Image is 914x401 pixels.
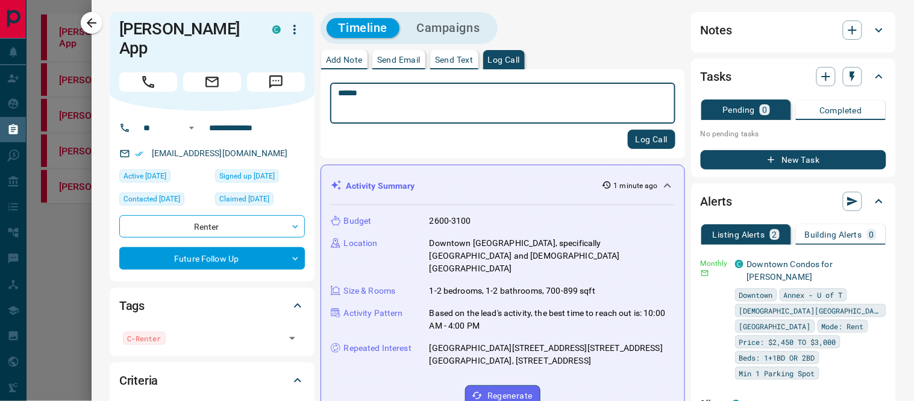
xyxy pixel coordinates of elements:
button: Open [184,121,199,135]
p: Completed [819,106,862,115]
p: Activity Summary [346,180,415,192]
span: Price: $2,450 TO $3,000 [739,336,836,348]
p: No pending tasks [701,125,886,143]
p: Log Call [488,55,520,64]
button: Timeline [327,18,400,38]
div: Activity Summary1 minute ago [331,175,675,197]
p: Location [344,237,378,250]
span: Message [247,72,305,92]
span: [GEOGRAPHIC_DATA] [739,320,811,332]
span: Active [DATE] [124,170,166,182]
p: Activity Pattern [344,307,403,320]
p: 0 [869,230,874,239]
span: C-Renter [127,332,161,344]
h2: Notes [701,21,732,40]
p: 2600-3100 [430,215,471,227]
p: Add Note [326,55,363,64]
p: 1 minute ago [614,180,658,191]
h2: Tasks [701,67,731,86]
div: Sat May 10 2025 [215,192,305,209]
span: Beds: 1+1BD OR 2BD [739,352,815,364]
p: Repeated Interest [344,342,412,355]
div: Tags [119,291,305,320]
p: Size & Rooms [344,285,396,297]
svg: Email Verified [135,150,143,158]
div: Thu Jul 10 2025 [119,192,209,209]
span: Mode: Rent [822,320,864,332]
p: Budget [344,215,372,227]
a: [EMAIL_ADDRESS][DOMAIN_NAME] [152,148,288,158]
div: Criteria [119,366,305,395]
div: Tue May 06 2025 [215,169,305,186]
span: Downtown [739,289,773,301]
button: New Task [701,150,886,169]
svg: Email [701,269,709,277]
p: Monthly [701,258,728,269]
p: 0 [762,106,767,114]
div: Tasks [701,62,886,91]
span: Annex - U of T [784,289,843,301]
span: Claimed [DATE] [219,193,269,205]
span: Email [183,72,241,92]
p: 2 [772,230,777,239]
h2: Tags [119,296,145,315]
span: Signed up [DATE] [219,170,275,182]
p: Listing Alerts [713,230,765,239]
a: Downtown Condos for [PERSON_NAME] [747,259,833,282]
div: Alerts [701,187,886,216]
span: Call [119,72,177,92]
button: Log Call [628,130,675,149]
button: Campaigns [404,18,492,38]
p: Building Alerts [805,230,862,239]
div: Future Follow Up [119,247,305,270]
p: Pending [722,106,755,114]
div: Wed Jul 16 2025 [119,169,209,186]
div: Notes [701,16,886,45]
button: Open [284,330,301,347]
p: [GEOGRAPHIC_DATA][STREET_ADDRESS][STREET_ADDRESS][GEOGRAPHIC_DATA], [STREET_ADDRESS] [430,342,675,367]
p: Send Email [377,55,421,64]
p: Downtown [GEOGRAPHIC_DATA], specifically [GEOGRAPHIC_DATA] and [DEMOGRAPHIC_DATA][GEOGRAPHIC_DATA] [430,237,675,275]
div: condos.ca [272,25,281,34]
p: Send Text [435,55,474,64]
span: Contacted [DATE] [124,193,180,205]
div: Renter [119,215,305,238]
span: [DEMOGRAPHIC_DATA][GEOGRAPHIC_DATA] [739,305,882,317]
h2: Alerts [701,192,732,211]
p: 1-2 bedrooms, 1-2 bathrooms, 700-899 sqft [430,285,595,297]
h1: [PERSON_NAME] App [119,19,254,58]
h2: Criteria [119,371,158,390]
span: Min 1 Parking Spot [739,367,815,379]
p: Based on the lead's activity, the best time to reach out is: 10:00 AM - 4:00 PM [430,307,675,332]
div: condos.ca [735,260,743,268]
